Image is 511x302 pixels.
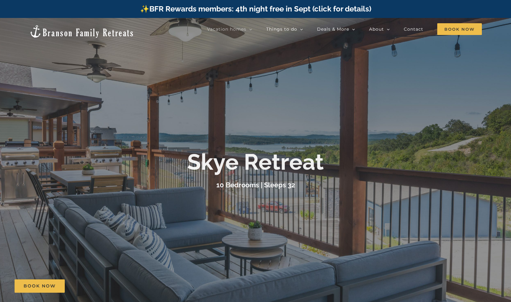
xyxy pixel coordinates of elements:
[140,4,371,13] a: ✨BFR Rewards members: 4th night free in Sept (click for details)
[369,23,390,35] a: About
[207,27,246,31] span: Vacation homes
[404,27,423,31] span: Contact
[187,149,324,175] b: Skye Retreat
[317,27,349,31] span: Deals & More
[29,24,134,38] img: Branson Family Retreats Logo
[437,23,482,35] span: Book Now
[266,27,297,31] span: Things to do
[404,23,423,35] a: Contact
[216,181,295,189] h3: 10 Bedrooms | Sleeps 32
[207,23,252,35] a: Vacation homes
[24,283,56,289] span: Book Now
[15,279,65,293] a: Book Now
[207,23,482,35] nav: Main Menu
[317,23,355,35] a: Deals & More
[266,23,303,35] a: Things to do
[369,27,384,31] span: About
